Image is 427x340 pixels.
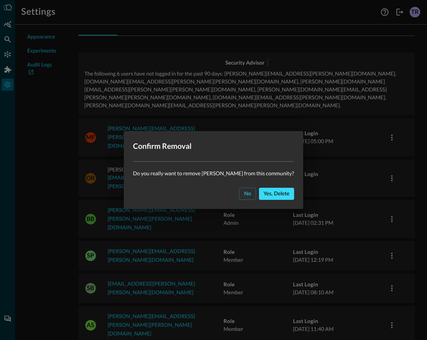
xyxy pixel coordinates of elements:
[244,189,251,199] div: No
[264,189,290,199] div: Yes, delete
[239,188,256,200] button: No
[124,131,303,161] h2: Confirm Removal
[259,188,294,200] button: Yes, delete
[133,169,294,177] p: Do you really want to remove [PERSON_NAME] from this community?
